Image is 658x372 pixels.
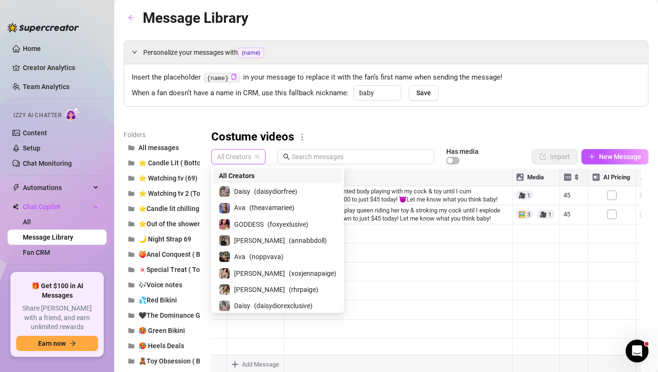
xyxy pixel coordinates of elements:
span: folder [128,175,135,181]
img: Ava [219,251,230,262]
span: All Creators [217,150,260,164]
button: ⭐ Candle Lit ( Bottoming ) [124,155,200,171]
span: ( daisydiorexclusive ) [254,301,313,311]
button: 🥵 Green Bikini [124,323,200,338]
span: Share [PERSON_NAME] with a friend, and earn unlimited rewards [16,304,98,332]
span: Automations [23,180,90,195]
button: All messages [124,140,200,155]
span: Daisy [234,186,250,197]
button: Save [409,85,439,101]
button: Click to Copy [231,74,237,81]
span: arrow-right [69,340,76,347]
span: Ava [234,202,246,213]
span: folder [128,190,135,197]
span: copy [231,74,237,80]
span: 🍬Special Treat ( Topping ) [138,266,221,273]
span: 🌙 Night Strap 69 [138,235,191,243]
span: When a fan doesn’t have a name in CRM, use this fallback nickname: [132,88,349,99]
span: folder [128,342,135,349]
button: ⭐ Watching tv (69) [124,171,200,186]
a: Content [23,129,47,137]
span: ( theavamariee ) [249,202,295,213]
span: folder [128,144,135,151]
a: Team Analytics [23,83,69,90]
input: Search messages [292,151,429,162]
img: Chat Copilot [12,203,19,210]
button: 💦Red Bikini [124,292,200,308]
iframe: Intercom live chat [626,340,648,362]
span: Daisy [234,301,250,311]
span: folder [128,236,135,242]
h3: Costume videos [211,130,294,145]
span: folder [128,221,135,227]
span: folder [128,160,135,166]
span: 🖤The Dominance Game ( Topping ) [138,312,247,319]
span: ⭐Out of the shower [138,220,200,228]
span: [PERSON_NAME] [234,235,285,246]
button: 🍑Anal Conquest ( Bottoming ) [124,247,200,262]
img: GODDESS [219,219,230,230]
span: ( noppvava ) [249,251,284,262]
span: folder [128,297,135,303]
button: 🌙 Night Strap 69 [124,231,200,247]
span: Ava [234,251,246,262]
span: expanded [132,49,137,55]
img: Daisy [219,301,230,311]
span: ( annabbdoll ) [289,235,327,246]
span: 🧸Toy Obsession ( Bottoming ) [138,357,232,365]
article: Has media [446,149,479,154]
a: All [23,218,31,226]
span: folder [128,205,135,212]
span: 💦Red Bikini [138,296,177,304]
button: ⭐Candle lit chilling ( Topping ) [124,201,200,216]
span: ⭐ Watching tv (69) [138,174,197,182]
span: GODDESS [234,219,264,230]
span: folder [128,312,135,319]
span: team [255,154,260,160]
span: 🎁 Get $100 in AI Messages [16,282,98,300]
button: Earn nowarrow-right [16,336,98,351]
span: ⭐Candle lit chilling ( Topping ) [138,205,233,212]
span: [PERSON_NAME] [234,284,285,295]
span: thunderbolt [12,184,20,191]
img: Jenna [219,268,230,279]
span: folder [128,251,135,258]
div: Personalize your messages with{name} [124,41,648,64]
span: All Creators [219,171,255,181]
span: ( xoxjennapaige ) [289,268,336,279]
a: Home [23,45,41,52]
span: 🥵 Green Bikini [138,327,185,334]
img: Paige [219,284,230,295]
span: 🍑Anal Conquest ( Bottoming ) [138,251,232,258]
article: Folders [124,130,200,140]
span: 🎶Voice notes [138,281,182,289]
img: AI Chatter [65,107,80,121]
span: ⭐ Watching tv 2 (Topping) [138,190,220,197]
code: {name} [204,73,240,83]
span: Izzy AI Chatter [13,111,61,120]
a: Setup [23,144,40,152]
a: Chat Monitoring [23,160,72,167]
span: plus [589,153,595,160]
span: folder [128,358,135,364]
span: folder [128,282,135,288]
span: ( foxyexlusive ) [267,219,308,230]
button: 🎶Voice notes [124,277,200,292]
span: Chat Copilot [23,199,90,214]
button: ⭐Out of the shower [124,216,200,231]
button: New Message [581,149,648,164]
img: logo-BBDzfeDw.svg [8,23,79,32]
article: Message Library [143,7,248,29]
button: 🥵 Heels Deals [124,338,200,353]
span: more [298,133,306,141]
a: Creator Analytics [23,60,99,75]
span: Earn now [38,340,66,347]
span: 🥵 Heels Deals [138,342,184,350]
img: Daisy [219,186,230,197]
button: 🍬Special Treat ( Topping ) [124,262,200,277]
span: {name} [238,48,264,58]
span: All messages [138,144,179,151]
span: Insert the placeholder in your message to replace it with the fan’s first name when sending the m... [132,72,640,83]
span: [PERSON_NAME] [234,268,285,279]
a: Message Library [23,233,73,241]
